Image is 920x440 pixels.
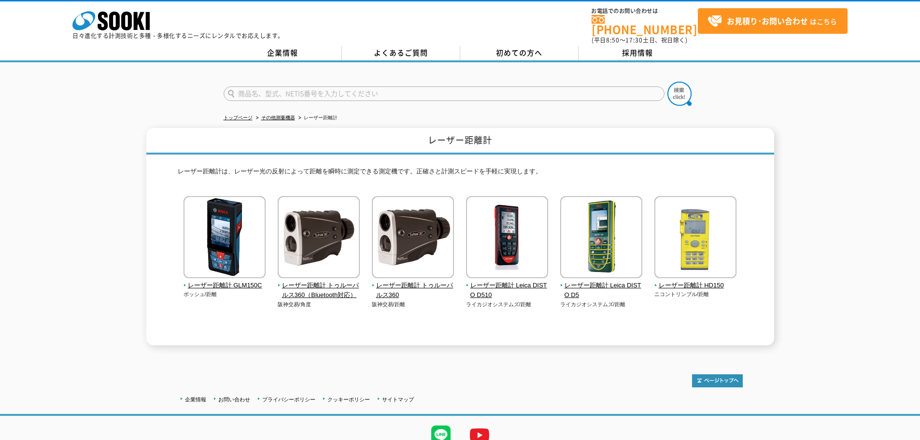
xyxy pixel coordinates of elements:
span: レーザー距離計 トゥルーパルス360（Bluetooth対応） [278,281,360,301]
a: よくあるご質問 [342,46,460,60]
p: ニコントリンブル/距離 [654,290,737,298]
a: レーザー距離計 トゥルーパルス360 [372,271,454,300]
h1: レーザー距離計 [146,128,774,155]
p: レーザー距離計は、レーザー光の反射によって距離を瞬時に測定できる測定機です。正確さと計測スピードを手軽に実現します。 [178,167,743,182]
a: お問い合わせ [218,397,250,402]
span: お電話でのお問い合わせは [592,8,698,14]
a: お見積り･お問い合わせはこちら [698,8,848,34]
img: レーザー距離計 Leica DISTO D5 [560,196,642,281]
a: 企業情報 [185,397,206,402]
img: レーザー距離計 Leica DISTO D510 [466,196,548,281]
a: [PHONE_NUMBER] [592,15,698,35]
img: トップページへ [692,374,743,387]
a: レーザー距離計 HD150 [654,271,737,291]
p: ライカジオシステムズ/距離 [466,300,549,309]
li: レーザー距離計 [297,113,338,123]
span: 8:50 [606,36,620,44]
a: レーザー距離計 Leica DISTO D510 [466,271,549,300]
p: 阪神交易/距離 [372,300,454,309]
a: 企業情報 [224,46,342,60]
strong: お見積り･お問い合わせ [727,15,808,27]
a: 採用情報 [579,46,697,60]
a: レーザー距離計 トゥルーパルス360（Bluetooth対応） [278,271,360,300]
p: ライカジオシステムズ/距離 [560,300,643,309]
p: 阪神交易/角度 [278,300,360,309]
a: クッキーポリシー [327,397,370,402]
p: ボッシュ/距離 [184,290,266,298]
span: はこちら [708,14,837,28]
img: レーザー距離計 トゥルーパルス360（Bluetooth対応） [278,196,360,281]
a: サイトマップ [382,397,414,402]
span: レーザー距離計 Leica DISTO D5 [560,281,643,301]
span: レーザー距離計 Leica DISTO D510 [466,281,549,301]
span: 初めての方へ [496,47,542,58]
span: レーザー距離計 トゥルーパルス360 [372,281,454,301]
img: レーザー距離計 GLM150C [184,196,266,281]
span: レーザー距離計 HD150 [654,281,737,291]
a: その他測量機器 [261,115,295,120]
span: 17:30 [625,36,643,44]
a: トップページ [224,115,253,120]
span: レーザー距離計 GLM150C [184,281,266,291]
a: レーザー距離計 GLM150C [184,271,266,291]
img: レーザー距離計 HD150 [654,196,736,281]
a: プライバシーポリシー [262,397,315,402]
a: 初めての方へ [460,46,579,60]
p: 日々進化する計測技術と多種・多様化するニーズにレンタルでお応えします。 [72,33,284,39]
img: btn_search.png [667,82,692,106]
span: (平日 ～ 土日、祝日除く) [592,36,687,44]
input: 商品名、型式、NETIS番号を入力してください [224,86,665,101]
img: レーザー距離計 トゥルーパルス360 [372,196,454,281]
a: レーザー距離計 Leica DISTO D5 [560,271,643,300]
